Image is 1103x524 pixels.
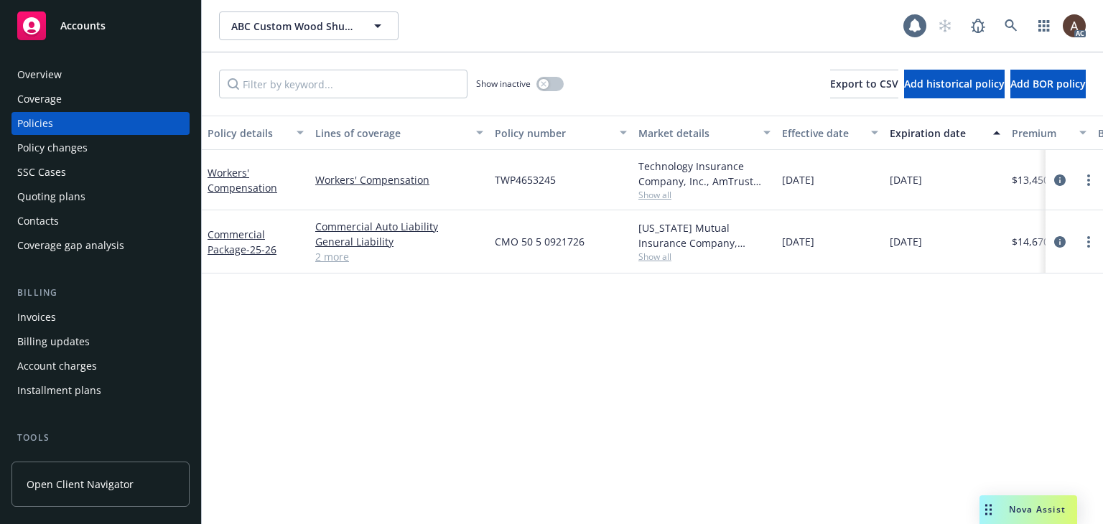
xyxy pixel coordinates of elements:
[830,70,898,98] button: Export to CSV
[782,234,814,249] span: [DATE]
[476,78,531,90] span: Show inactive
[315,172,483,187] a: Workers' Compensation
[1051,233,1069,251] a: circleInformation
[11,379,190,402] a: Installment plans
[208,166,277,195] a: Workers' Compensation
[1080,233,1097,251] a: more
[1010,77,1086,90] span: Add BOR policy
[638,251,771,263] span: Show all
[17,330,90,353] div: Billing updates
[890,172,922,187] span: [DATE]
[1012,126,1071,141] div: Premium
[208,126,288,141] div: Policy details
[11,306,190,329] a: Invoices
[1030,11,1058,40] a: Switch app
[964,11,992,40] a: Report a Bug
[782,172,814,187] span: [DATE]
[11,286,190,300] div: Billing
[1080,172,1097,189] a: more
[638,189,771,201] span: Show all
[997,11,1025,40] a: Search
[1063,14,1086,37] img: photo
[495,126,611,141] div: Policy number
[315,234,483,249] a: General Liability
[11,6,190,46] a: Accounts
[931,11,959,40] a: Start snowing
[310,116,489,150] button: Lines of coverage
[633,116,776,150] button: Market details
[495,234,585,249] span: CMO 50 5 0921726
[830,77,898,90] span: Export to CSV
[1012,234,1064,249] span: $14,670.42
[638,126,755,141] div: Market details
[11,63,190,86] a: Overview
[219,11,399,40] button: ABC Custom Wood Shutters, Inc.
[60,20,106,32] span: Accounts
[638,159,771,189] div: Technology Insurance Company, Inc., AmTrust Financial Services
[11,210,190,233] a: Contacts
[17,379,101,402] div: Installment plans
[1010,70,1086,98] button: Add BOR policy
[11,136,190,159] a: Policy changes
[315,249,483,264] a: 2 more
[17,306,56,329] div: Invoices
[638,220,771,251] div: [US_STATE] Mutual Insurance Company, [US_STATE] Mutual Insurance
[979,495,997,524] div: Drag to move
[231,19,355,34] span: ABC Custom Wood Shutters, Inc.
[904,77,1005,90] span: Add historical policy
[17,63,62,86] div: Overview
[11,185,190,208] a: Quoting plans
[11,112,190,135] a: Policies
[17,355,97,378] div: Account charges
[782,126,862,141] div: Effective date
[17,112,53,135] div: Policies
[11,355,190,378] a: Account charges
[979,495,1077,524] button: Nova Assist
[776,116,884,150] button: Effective date
[884,116,1006,150] button: Expiration date
[1012,172,1064,187] span: $13,450.00
[315,126,467,141] div: Lines of coverage
[11,431,190,445] div: Tools
[27,477,134,492] span: Open Client Navigator
[11,234,190,257] a: Coverage gap analysis
[17,210,59,233] div: Contacts
[208,228,276,256] a: Commercial Package
[202,116,310,150] button: Policy details
[495,172,556,187] span: TWP4653245
[11,161,190,184] a: SSC Cases
[11,88,190,111] a: Coverage
[904,70,1005,98] button: Add historical policy
[17,161,66,184] div: SSC Cases
[17,185,85,208] div: Quoting plans
[246,243,276,256] span: - 25-26
[1006,116,1092,150] button: Premium
[11,330,190,353] a: Billing updates
[1051,172,1069,189] a: circleInformation
[890,234,922,249] span: [DATE]
[17,136,88,159] div: Policy changes
[17,88,62,111] div: Coverage
[1009,503,1066,515] span: Nova Assist
[890,126,985,141] div: Expiration date
[219,70,467,98] input: Filter by keyword...
[315,219,483,234] a: Commercial Auto Liability
[17,234,124,257] div: Coverage gap analysis
[489,116,633,150] button: Policy number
